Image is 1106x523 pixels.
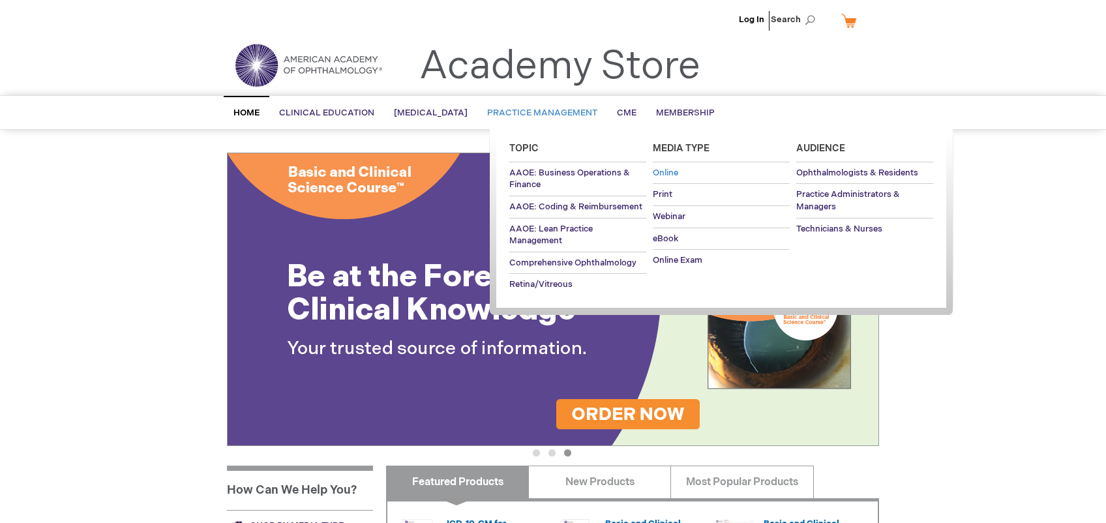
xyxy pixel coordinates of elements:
span: Retina/Vitreous [509,279,573,290]
span: Membership [656,108,715,118]
span: AAOE: Lean Practice Management [509,224,593,247]
span: Technicians & Nurses [796,224,882,234]
a: Featured Products [386,466,529,498]
h1: How Can We Help You? [227,466,373,510]
button: 1 of 3 [533,449,540,456]
span: Home [233,108,260,118]
span: Audience [796,143,845,154]
span: Online [653,168,678,178]
span: Clinical Education [279,108,374,118]
span: Practice Management [487,108,597,118]
span: Webinar [653,211,685,222]
span: Media Type [653,143,710,154]
span: Print [653,189,672,200]
span: AAOE: Business Operations & Finance [509,168,630,190]
span: Topic [509,143,539,154]
a: Log In [739,14,764,25]
span: CME [617,108,636,118]
span: AAOE: Coding & Reimbursement [509,202,642,212]
span: Online Exam [653,255,702,265]
span: Comprehensive Ophthalmology [509,258,636,268]
button: 3 of 3 [564,449,571,456]
a: Most Popular Products [670,466,813,498]
span: Practice Administrators & Managers [796,189,900,212]
span: Search [771,7,820,33]
a: New Products [528,466,671,498]
a: Academy Store [419,43,700,90]
span: Ophthalmologists & Residents [796,168,918,178]
button: 2 of 3 [548,449,556,456]
span: [MEDICAL_DATA] [394,108,468,118]
span: eBook [653,233,678,244]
